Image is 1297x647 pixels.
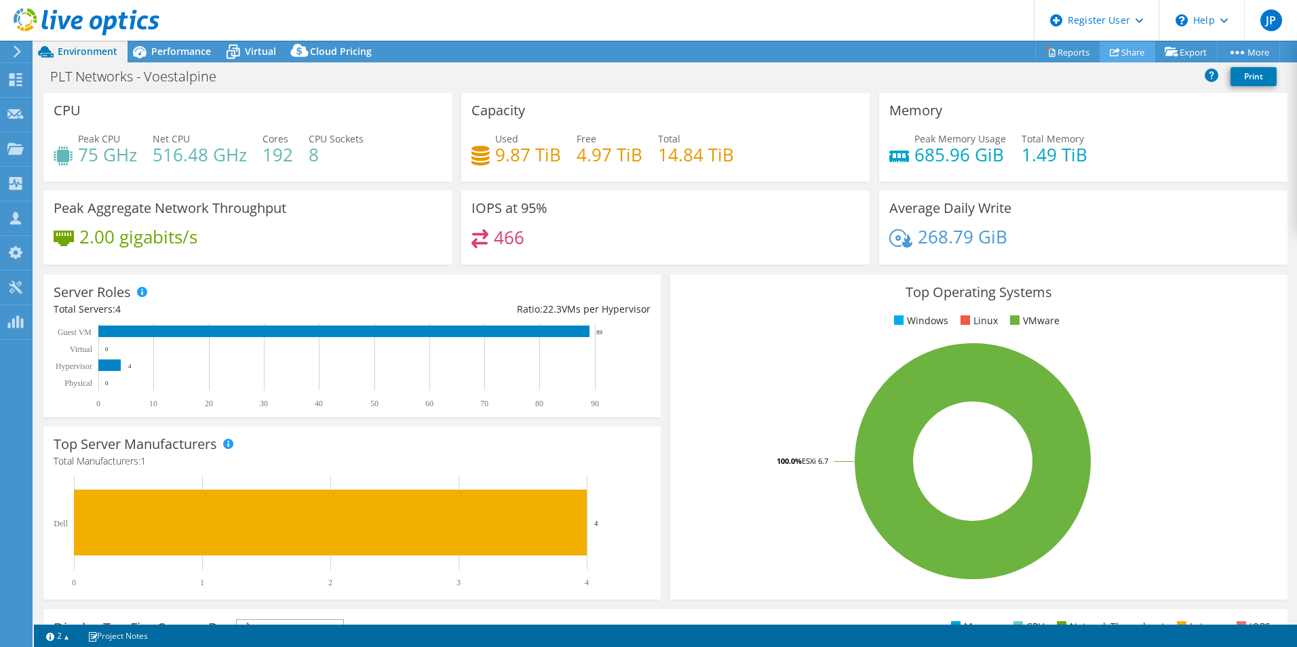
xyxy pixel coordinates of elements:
[535,399,543,408] text: 80
[1176,14,1188,26] svg: \n
[680,285,1277,300] h3: Top Operating Systems
[777,456,802,466] tspan: 100.0%
[914,147,1006,162] h4: 685.96 GiB
[328,578,332,587] text: 2
[105,380,109,387] text: 0
[1233,619,1271,634] li: IOPS
[309,132,364,145] span: CPU Sockets
[64,378,92,388] text: Physical
[1022,147,1087,162] h4: 1.49 TiB
[37,627,79,644] a: 2
[309,147,364,162] h4: 8
[1155,41,1218,62] a: Export
[585,578,589,587] text: 4
[54,285,131,300] h3: Server Roles
[105,346,109,353] text: 0
[1217,41,1280,62] a: More
[70,345,93,354] text: Virtual
[1007,313,1060,328] li: VMware
[457,578,461,587] text: 3
[260,399,268,408] text: 30
[78,627,157,644] a: Project Notes
[1010,619,1045,634] li: CPU
[1231,67,1277,86] a: Print
[889,103,942,118] h3: Memory
[128,363,132,370] text: 4
[914,132,1006,145] span: Peak Memory Usage
[58,328,92,337] text: Guest VM
[44,69,237,84] h1: PLT Networks - Voestalpine
[658,147,734,162] h4: 14.84 TiB
[1100,41,1155,62] a: Share
[1035,41,1100,62] a: Reports
[54,519,68,528] text: Dell
[54,103,81,118] h3: CPU
[1174,619,1224,634] li: Latency
[78,147,137,162] h4: 75 GHz
[370,399,379,408] text: 50
[918,229,1007,244] h4: 268.79 GiB
[495,147,561,162] h4: 9.87 TiB
[315,399,323,408] text: 40
[1053,619,1165,634] li: Network Throughput
[352,302,651,317] div: Ratio: VMs per Hypervisor
[56,361,92,371] text: Hypervisor
[153,132,190,145] span: Net CPU
[494,230,524,245] h4: 466
[1022,132,1084,145] span: Total Memory
[79,229,197,244] h4: 2.00 gigabits/s
[96,399,100,408] text: 0
[263,147,293,162] h4: 192
[889,201,1011,216] h3: Average Daily Write
[245,45,276,58] span: Virtual
[310,45,372,58] span: Cloud Pricing
[425,399,433,408] text: 60
[115,302,121,315] span: 4
[577,132,596,145] span: Free
[151,45,211,58] span: Performance
[1260,9,1282,31] span: JP
[54,302,352,317] div: Total Servers:
[200,578,204,587] text: 1
[658,132,680,145] span: Total
[54,437,217,452] h3: Top Server Manufacturers
[471,201,547,216] h3: IOPS at 95%
[495,132,518,145] span: Used
[471,103,525,118] h3: Capacity
[54,454,651,469] h4: Total Manufacturers:
[149,399,157,408] text: 10
[263,132,288,145] span: Cores
[58,45,117,58] span: Environment
[594,519,598,527] text: 4
[480,399,488,408] text: 70
[891,313,948,328] li: Windows
[153,147,247,162] h4: 516.48 GHz
[596,329,603,336] text: 89
[591,399,599,408] text: 90
[78,132,120,145] span: Peak CPU
[54,201,286,216] h3: Peak Aggregate Network Throughput
[577,147,642,162] h4: 4.97 TiB
[543,302,562,315] span: 22.3
[140,454,146,467] span: 1
[948,619,1001,634] li: Memory
[72,578,76,587] text: 0
[957,313,998,328] li: Linux
[205,399,213,408] text: 20
[237,620,343,636] span: IOPS
[802,456,828,466] tspan: ESXi 6.7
